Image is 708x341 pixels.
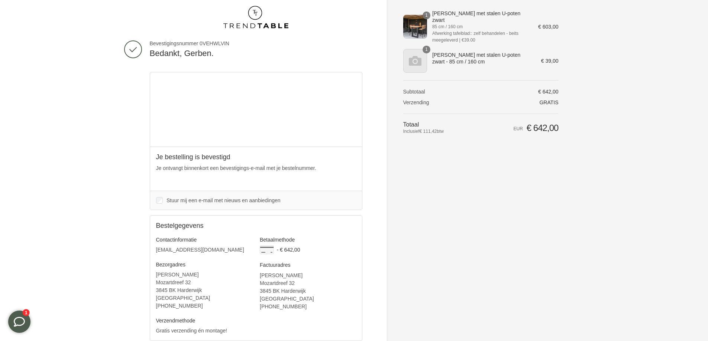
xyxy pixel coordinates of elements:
span: Inclusief btw [403,128,471,135]
address: [PERSON_NAME] Mozartdreef 32 3845 BK Harderwijk [GEOGRAPHIC_DATA] ‎[PHONE_NUMBER] [260,272,356,311]
span: € 642,00 [538,89,559,95]
span: € 39,00 [541,58,559,64]
bdo: [EMAIL_ADDRESS][DOMAIN_NAME] [156,247,244,253]
span: EUR [514,126,523,131]
span: Afwerking tafelblad:: zelf behandelen - beits meegeleverd | €39.00 [432,30,528,43]
img: trend-table [223,6,288,28]
span: € 111,42 [420,129,437,134]
span: - € 642,00 [277,247,300,253]
span: Totaal [403,121,419,128]
img: Douglas bartafel met stalen U-poten zwart - 85 cm / 160 cm [403,49,427,73]
span: 85 cm / 160 cm [432,23,528,30]
span: Bevestigingsnummer 0VEHWLVIN [150,40,362,47]
span: Gratis [539,99,558,105]
span: Stuur mij een e-mail met nieuws en aanbiedingen [167,197,281,203]
address: [PERSON_NAME] Mozartdreef 32 3845 BK Harderwijk [GEOGRAPHIC_DATA] ‎[PHONE_NUMBER] [156,271,252,310]
h3: Bezorgadres [156,261,252,268]
span: [PERSON_NAME] met stalen U-poten zwart - 85 cm / 160 cm [432,52,528,65]
h2: Je bestelling is bevestigd [156,153,356,161]
span: Verzending [403,99,429,105]
h3: Verzendmethode [156,317,252,324]
h2: Bestelgegevens [156,222,256,230]
span: € 603,00 [538,24,559,30]
th: Subtotaal [403,88,471,95]
h2: Bedankt, Gerben. [150,48,362,59]
span: 1 [423,46,430,53]
img: Douglas bartafel met stalen U-poten zwart - 85 cm / 160 cm [403,15,427,39]
span: € 642,00 [527,123,559,133]
iframe: toggle-frame [1,303,38,340]
h3: Betaalmethode [260,236,356,243]
h3: Contactinformatie [156,236,252,243]
span: 1 [423,12,430,19]
iframe: Google-kaart met pinpoint van het bezorgadres: Harderwijk [150,72,362,147]
p: Je ontvangt binnenkort een bevestigings-e-mail met je bestelnummer. [156,164,356,172]
span: [PERSON_NAME] met stalen U-poten zwart [432,10,528,23]
h3: Factuuradres [260,262,356,268]
p: Gratis verzending én montage! [156,327,252,335]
